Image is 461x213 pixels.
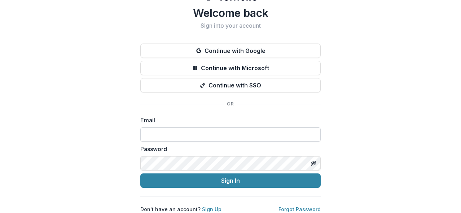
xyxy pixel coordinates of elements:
[140,78,321,92] button: Continue with SSO
[278,206,321,212] a: Forgot Password
[140,173,321,188] button: Sign In
[140,116,316,124] label: Email
[308,158,319,169] button: Toggle password visibility
[140,145,316,153] label: Password
[140,6,321,19] h1: Welcome back
[140,22,321,29] h2: Sign into your account
[140,44,321,58] button: Continue with Google
[140,205,221,213] p: Don't have an account?
[202,206,221,212] a: Sign Up
[140,61,321,75] button: Continue with Microsoft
